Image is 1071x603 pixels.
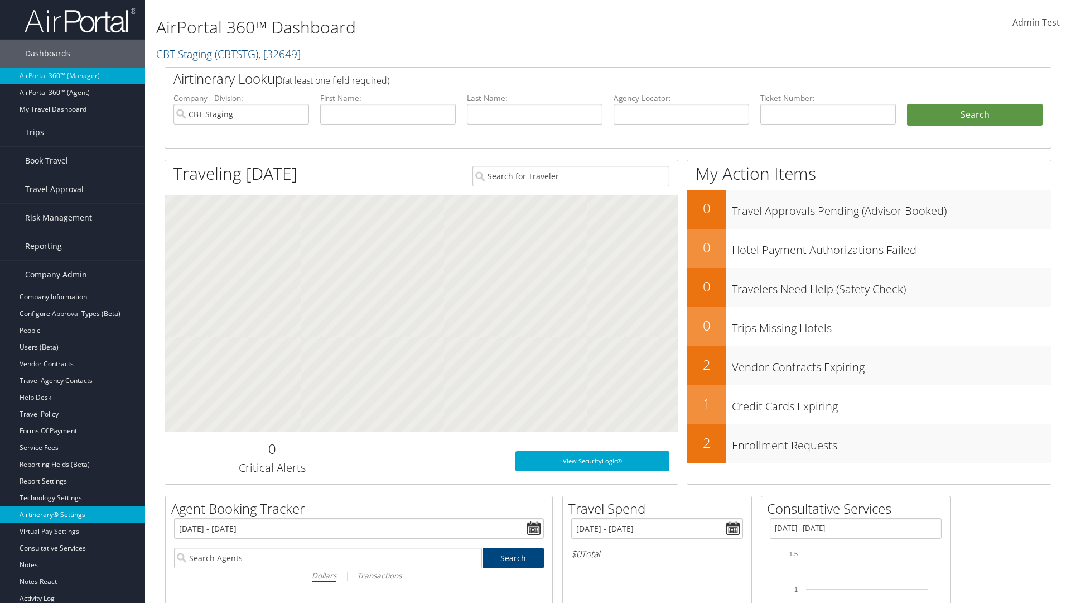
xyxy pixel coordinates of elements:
[174,548,482,568] input: Search Agents
[687,238,726,257] h2: 0
[467,93,602,104] label: Last Name:
[687,268,1051,307] a: 0Travelers Need Help (Safety Check)
[732,237,1051,258] h3: Hotel Payment Authorizations Failed
[732,393,1051,414] h3: Credit Cards Expiring
[25,147,68,175] span: Book Travel
[687,346,1051,385] a: 2Vendor Contracts Expiring
[767,499,950,518] h2: Consultative Services
[760,93,896,104] label: Ticket Number:
[258,46,301,61] span: , [ 32649 ]
[732,432,1051,453] h3: Enrollment Requests
[687,229,1051,268] a: 0Hotel Payment Authorizations Failed
[25,40,70,68] span: Dashboards
[687,162,1051,185] h1: My Action Items
[25,7,136,33] img: airportal-logo.png
[687,394,726,413] h2: 1
[171,499,552,518] h2: Agent Booking Tracker
[25,175,84,203] span: Travel Approval
[1012,6,1060,40] a: Admin Test
[173,93,309,104] label: Company - Division:
[215,46,258,61] span: ( CBTSTG )
[515,451,669,471] a: View SecurityLogic®
[357,570,402,581] i: Transactions
[687,307,1051,346] a: 0Trips Missing Hotels
[156,46,301,61] a: CBT Staging
[687,385,1051,424] a: 1Credit Cards Expiring
[1012,16,1060,28] span: Admin Test
[25,232,62,260] span: Reporting
[794,586,798,593] tspan: 1
[312,570,336,581] i: Dollars
[732,198,1051,219] h3: Travel Approvals Pending (Advisor Booked)
[687,199,726,218] h2: 0
[173,162,297,185] h1: Traveling [DATE]
[320,93,456,104] label: First Name:
[472,166,669,186] input: Search for Traveler
[789,551,798,557] tspan: 1.5
[732,354,1051,375] h3: Vendor Contracts Expiring
[732,315,1051,336] h3: Trips Missing Hotels
[687,424,1051,463] a: 2Enrollment Requests
[483,548,544,568] a: Search
[571,548,581,560] span: $0
[173,69,969,88] h2: Airtinerary Lookup
[25,204,92,232] span: Risk Management
[25,118,44,146] span: Trips
[614,93,749,104] label: Agency Locator:
[25,261,87,289] span: Company Admin
[571,548,743,560] h6: Total
[907,104,1043,126] button: Search
[173,460,370,476] h3: Critical Alerts
[732,276,1051,297] h3: Travelers Need Help (Safety Check)
[687,355,726,374] h2: 2
[174,568,544,582] div: |
[283,74,389,87] span: (at least one field required)
[687,277,726,296] h2: 0
[687,316,726,335] h2: 0
[156,16,759,39] h1: AirPortal 360™ Dashboard
[687,433,726,452] h2: 2
[173,439,370,458] h2: 0
[568,499,751,518] h2: Travel Spend
[687,190,1051,229] a: 0Travel Approvals Pending (Advisor Booked)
